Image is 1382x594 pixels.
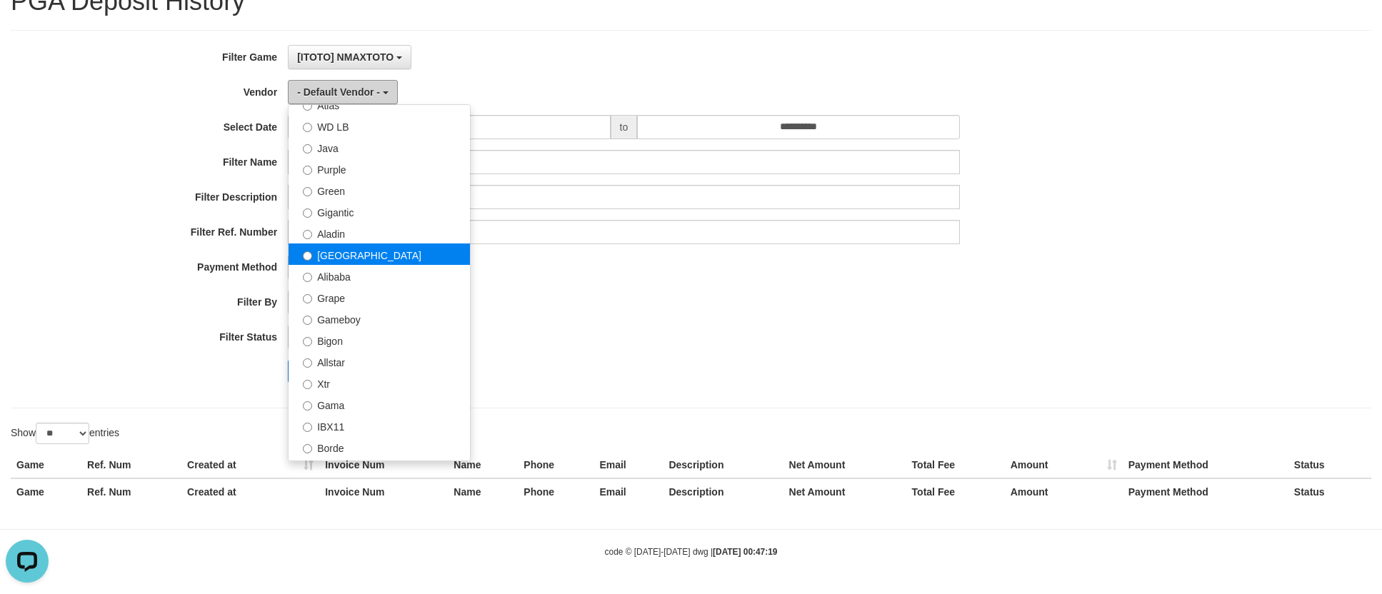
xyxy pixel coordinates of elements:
label: Borde [289,436,470,458]
input: Alibaba [303,273,312,282]
button: [ITOTO] NMAXTOTO [288,45,411,69]
th: Ref. Num [81,478,181,505]
label: Alibaba [289,265,470,286]
input: Gama [303,401,312,411]
th: Name [448,452,518,478]
label: Green [289,179,470,201]
input: Gameboy [303,316,312,325]
th: Status [1288,452,1371,478]
button: - Default Vendor - [288,80,398,104]
label: Grape [289,286,470,308]
th: Invoice Num [319,478,448,505]
th: Phone [518,478,594,505]
th: Amount [1005,478,1123,505]
th: Name [448,478,518,505]
th: Email [594,452,663,478]
label: [GEOGRAPHIC_DATA] [289,243,470,265]
label: Indahjualpulsa [289,458,470,479]
label: Gigantic [289,201,470,222]
label: Java [289,136,470,158]
small: code © [DATE]-[DATE] dwg | [605,547,778,557]
input: Bigon [303,337,312,346]
input: Atlas [303,101,312,111]
th: Phone [518,452,594,478]
span: [ITOTO] NMAXTOTO [297,51,394,63]
input: Xtr [303,380,312,389]
input: WD LB [303,123,312,132]
span: to [611,115,638,139]
input: Borde [303,444,312,453]
input: Java [303,144,312,153]
th: Total Fee [906,478,1005,505]
label: Bigon [289,329,470,351]
th: Invoice Num [319,452,448,478]
label: Aladin [289,222,470,243]
label: Xtr [289,372,470,393]
th: Created at [181,452,319,478]
input: Grape [303,294,312,303]
th: Ref. Num [81,452,181,478]
th: Total Fee [906,452,1005,478]
th: Created at [181,478,319,505]
label: Gameboy [289,308,470,329]
th: Amount [1005,452,1123,478]
input: Aladin [303,230,312,239]
input: Green [303,187,312,196]
input: [GEOGRAPHIC_DATA] [303,251,312,261]
th: Game [11,452,81,478]
button: Open LiveChat chat widget [6,6,49,49]
th: Email [594,478,663,505]
th: Payment Method [1123,478,1288,505]
th: Status [1288,478,1371,505]
select: Showentries [36,423,89,444]
th: Payment Method [1123,452,1288,478]
label: Show entries [11,423,119,444]
label: WD LB [289,115,470,136]
input: IBX11 [303,423,312,432]
input: Gigantic [303,208,312,218]
th: Description [663,478,783,505]
th: Description [663,452,783,478]
span: - Default Vendor - [297,86,380,98]
th: Net Amount [783,452,906,478]
label: Purple [289,158,470,179]
input: Purple [303,166,312,175]
label: Allstar [289,351,470,372]
th: Game [11,478,81,505]
label: IBX11 [289,415,470,436]
input: Allstar [303,358,312,368]
strong: [DATE] 00:47:19 [713,547,777,557]
label: Gama [289,393,470,415]
th: Net Amount [783,478,906,505]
